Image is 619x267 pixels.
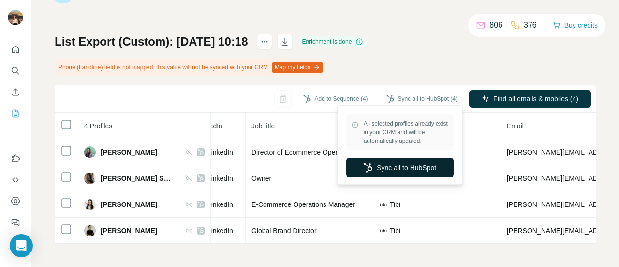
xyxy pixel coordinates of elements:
img: Avatar [84,173,96,184]
img: Avatar [8,10,23,25]
span: [PERSON_NAME] [101,226,157,236]
button: actions [257,34,272,49]
img: company-logo [379,201,387,208]
button: Dashboard [8,192,23,210]
h1: List Export (Custom): [DATE] 10:18 [55,34,248,49]
span: E-Commerce Operations Manager [251,201,355,208]
img: Avatar [84,146,96,158]
button: Quick start [8,41,23,58]
div: Enrichment is done [299,36,367,47]
div: Phone (Landline) field is not mapped, this value will not be synced with your CRM [55,59,325,76]
p: 806 [489,19,502,31]
span: Owner [251,174,271,182]
img: Avatar [84,199,96,210]
div: Open Intercom Messenger [10,234,33,257]
button: Sync all to HubSpot (4) [380,92,464,106]
span: 4 Profiles [84,122,112,130]
span: LinkedIn [207,200,233,209]
button: Add to Sequence (4) [296,92,375,106]
button: Buy credits [553,18,598,32]
button: Use Surfe API [8,171,23,188]
span: [PERSON_NAME] [101,200,157,209]
img: company-logo [379,227,387,235]
button: Map my fields [272,62,323,73]
button: Use Surfe on LinkedIn [8,150,23,167]
span: LinkedIn [207,226,233,236]
span: Global Brand Director [251,227,317,235]
button: Sync all to HubSpot [346,158,454,177]
span: All selected profiles already exist in your CRM and will be automatically updated. [364,119,449,145]
button: Feedback [8,214,23,231]
span: Tibi [390,200,400,209]
span: [PERSON_NAME] [101,147,157,157]
span: LinkedIn [207,147,233,157]
span: Job title [251,122,275,130]
span: [PERSON_NAME] Smilovic [101,173,176,183]
button: Find all emails & mobiles (4) [469,90,591,108]
span: Tibi [390,226,400,236]
p: 376 [524,19,537,31]
span: LinkedIn [207,173,233,183]
img: Avatar [84,225,96,236]
button: My lists [8,105,23,122]
button: Search [8,62,23,79]
button: Enrich CSV [8,83,23,101]
span: Find all emails & mobiles (4) [493,94,578,104]
span: Email [507,122,524,130]
span: Director of Ecommerce Operations [251,148,356,156]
